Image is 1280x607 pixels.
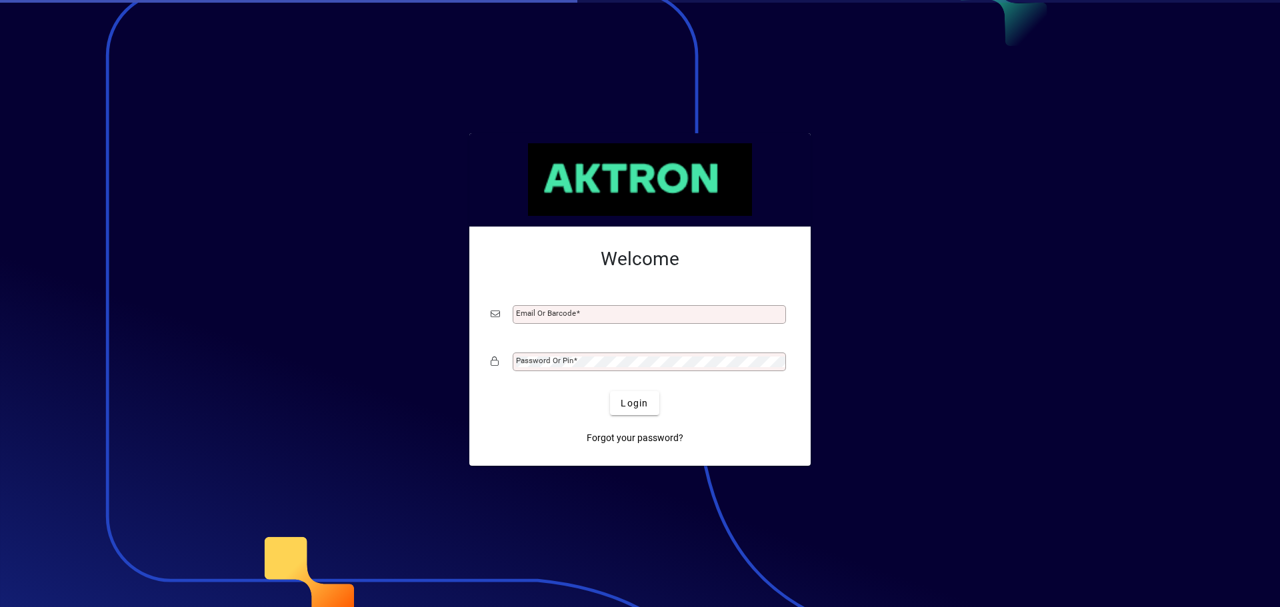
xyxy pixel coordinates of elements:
h2: Welcome [491,248,789,271]
span: Forgot your password? [587,431,683,445]
button: Login [610,391,659,415]
mat-label: Email or Barcode [516,308,576,318]
a: Forgot your password? [581,426,689,450]
mat-label: Password or Pin [516,356,573,365]
span: Login [621,396,648,410]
